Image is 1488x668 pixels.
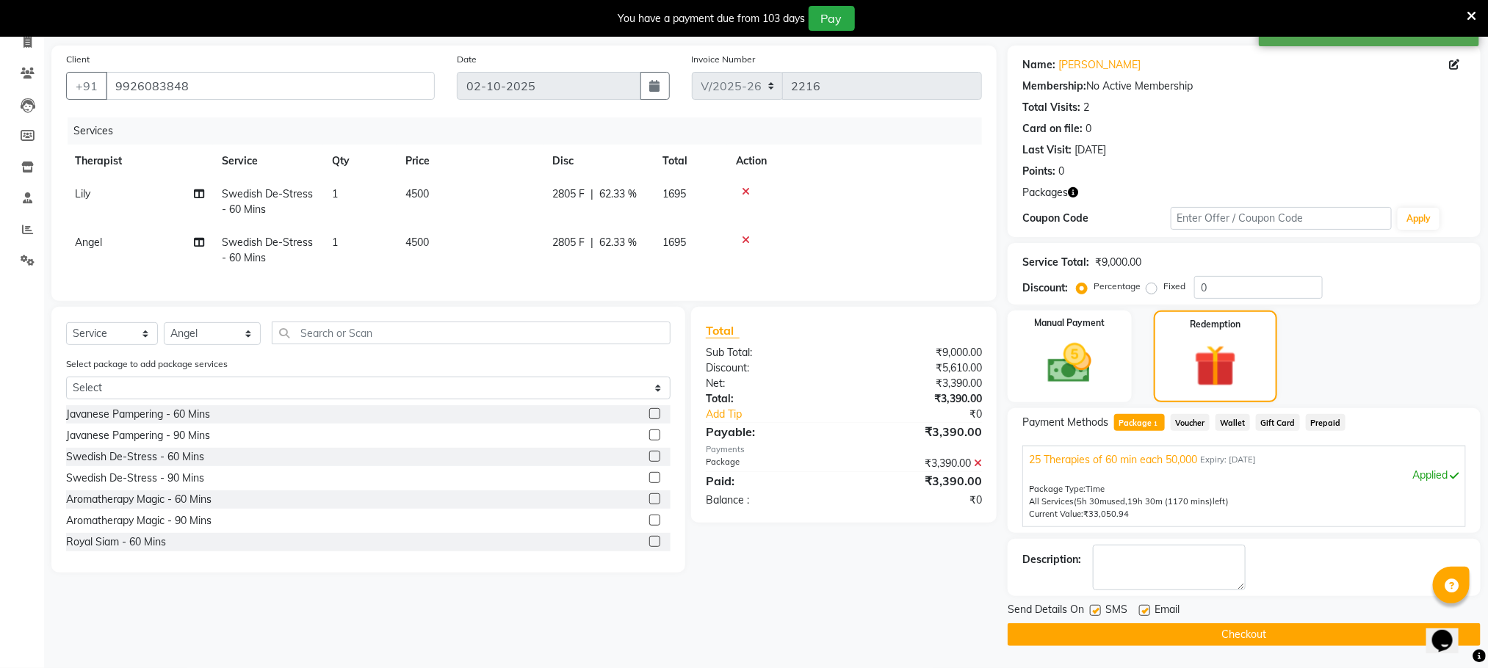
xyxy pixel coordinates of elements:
div: 0 [1086,121,1091,137]
span: 62.33 % [599,186,637,202]
button: Pay [809,6,855,31]
th: Total [654,145,727,178]
span: 1 [332,187,338,200]
span: Packages [1022,185,1068,200]
span: Package Type: [1029,484,1086,494]
div: ₹5,610.00 [844,360,993,376]
div: Total Visits: [1022,100,1080,115]
div: ₹3,390.00 [844,423,993,440]
span: 1695 [662,187,686,200]
div: Applied [1029,468,1459,483]
div: Balance : [695,493,844,508]
a: [PERSON_NAME] [1058,57,1141,73]
iframe: chat widget [1426,609,1473,653]
span: Expiry: [DATE] [1200,454,1256,466]
div: Name: [1022,57,1055,73]
label: Manual Payment [1035,316,1105,330]
button: Apply [1398,208,1440,230]
div: ₹3,390.00 [844,472,993,490]
div: Paid: [695,472,844,490]
div: Last Visit: [1022,142,1072,158]
div: Description: [1022,552,1081,567]
div: Sub Total: [695,345,844,360]
th: Qty [323,145,397,178]
span: Payment Methods [1022,415,1108,430]
div: Service Total: [1022,255,1089,270]
span: 4500 [405,236,429,249]
a: Add Tip [695,407,869,422]
th: Service [213,145,323,178]
span: 1 [1152,420,1160,429]
div: ₹0 [869,407,993,422]
span: Angel [75,236,102,249]
img: _gift.svg [1181,340,1249,392]
div: Package [695,456,844,471]
th: Action [727,145,982,178]
div: Payable: [695,423,844,440]
span: SMS [1105,602,1127,620]
div: 2 [1083,100,1089,115]
div: Coupon Code [1022,211,1170,226]
div: Aromatherapy Magic - 90 Mins [66,513,212,529]
span: Total [706,323,740,338]
button: Checkout [1008,623,1481,646]
label: Fixed [1163,280,1185,293]
span: 62.33 % [599,235,637,250]
div: Swedish De-Stress - 60 Mins [66,449,204,465]
span: Package [1114,414,1165,431]
div: Membership: [1022,79,1086,94]
span: 4500 [405,187,429,200]
div: ₹3,390.00 [844,376,993,391]
div: Net: [695,376,844,391]
span: 2805 F [552,235,585,250]
th: Disc [543,145,654,178]
div: Card on file: [1022,121,1083,137]
img: _cash.svg [1034,338,1105,388]
input: Search by Name/Mobile/Email/Code [106,72,435,100]
th: Therapist [66,145,213,178]
span: All Services [1029,496,1074,507]
span: Swedish De-Stress - 60 Mins [222,236,313,264]
div: Discount: [1022,280,1068,296]
span: 1 [332,236,338,249]
div: Aromatherapy Magic - 60 Mins [66,492,212,507]
div: [DATE] [1075,142,1106,158]
label: Date [457,53,477,66]
div: Points: [1022,164,1055,179]
div: 0 [1058,164,1064,179]
div: ₹3,390.00 [844,456,993,471]
span: Send Details On [1008,602,1084,620]
div: Total: [695,391,844,407]
span: Email [1155,602,1180,620]
span: 19h 30m (1170 mins) [1127,496,1213,507]
label: Redemption [1190,318,1240,331]
span: (5h 30m [1074,496,1107,507]
span: Current Value: [1029,509,1083,519]
div: ₹9,000.00 [844,345,993,360]
div: No Active Membership [1022,79,1466,94]
span: ₹33,050.94 [1083,509,1129,519]
div: ₹9,000.00 [1095,255,1141,270]
span: Time [1086,484,1105,494]
div: Discount: [695,360,844,376]
label: Invoice Number [692,53,756,66]
span: Gift Card [1256,414,1300,431]
div: ₹0 [844,493,993,508]
div: Payments [706,443,982,456]
div: Swedish De-Stress - 90 Mins [66,471,204,486]
div: Services [68,117,993,145]
input: Search or Scan [272,322,671,344]
span: Prepaid [1306,414,1346,431]
span: | [590,235,593,250]
span: | [590,186,593,202]
span: 1695 [662,236,686,249]
span: 25 Therapies of 60 min each 50,000 [1029,452,1197,468]
span: Lily [75,187,90,200]
input: Enter Offer / Coupon Code [1171,207,1393,230]
div: ₹3,390.00 [844,391,993,407]
span: Voucher [1171,414,1210,431]
span: 2805 F [552,186,585,202]
label: Select package to add package services [66,357,228,371]
div: Javanese Pampering - 90 Mins [66,428,210,443]
span: Wallet [1216,414,1250,431]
